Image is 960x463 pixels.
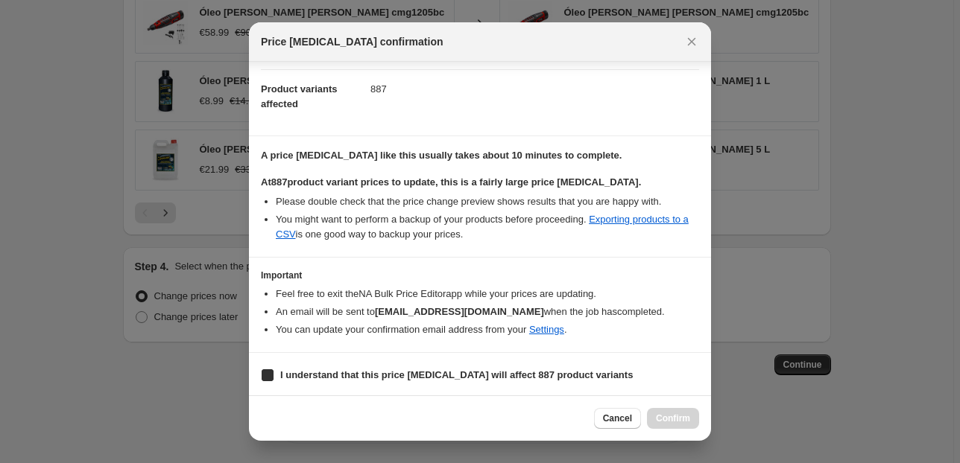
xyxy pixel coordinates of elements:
[261,34,443,49] span: Price [MEDICAL_DATA] confirmation
[276,322,699,337] li: You can update your confirmation email address from your .
[276,194,699,209] li: Please double check that the price change preview shows results that you are happy with.
[276,212,699,242] li: You might want to perform a backup of your products before proceeding. is one good way to backup ...
[280,369,633,380] b: I understand that this price [MEDICAL_DATA] will affect 887 product variants
[261,269,699,281] h3: Important
[594,408,641,429] button: Cancel
[375,306,544,317] b: [EMAIL_ADDRESS][DOMAIN_NAME]
[261,83,338,109] span: Product variants affected
[276,214,689,240] a: Exporting products to a CSV
[261,176,641,188] b: At 887 product variant prices to update, this is a fairly large price [MEDICAL_DATA].
[603,412,632,424] span: Cancel
[261,150,622,161] b: A price [MEDICAL_DATA] like this usually takes about 10 minutes to complete.
[276,304,699,319] li: An email will be sent to when the job has completed .
[529,324,564,335] a: Settings
[276,287,699,301] li: Feel free to exit the NA Bulk Price Editor app while your prices are updating.
[370,69,699,109] dd: 887
[681,31,702,52] button: Close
